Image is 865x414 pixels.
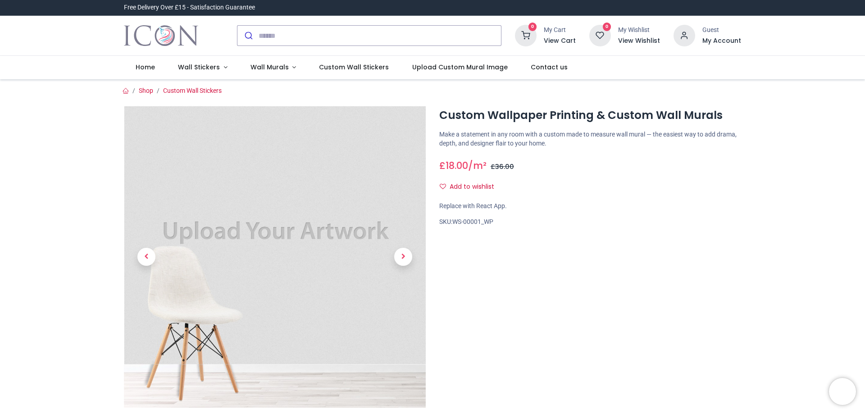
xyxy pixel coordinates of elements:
a: View Wishlist [618,36,660,45]
span: Wall Murals [250,63,289,72]
span: Next [394,248,412,266]
span: £ [439,159,468,172]
div: SKU: [439,218,741,227]
a: Custom Wall Stickers [163,87,222,94]
span: Wall Stickers [178,63,220,72]
span: 36.00 [495,162,514,171]
span: £ [491,162,514,171]
span: 18.00 [446,159,468,172]
iframe: Brevo live chat [829,378,856,405]
div: Free Delivery Over £15 - Satisfaction Guarantee [124,3,255,12]
a: Previous [124,151,169,363]
span: Custom Wall Stickers [319,63,389,72]
span: Upload Custom Mural Image [412,63,508,72]
a: View Cart [544,36,576,45]
sup: 0 [603,23,611,31]
a: Logo of Icon Wall Stickers [124,23,198,48]
a: My Account [702,36,741,45]
a: Next [381,151,426,363]
span: Home [136,63,155,72]
h1: Custom Wallpaper Printing & Custom Wall Murals [439,108,741,123]
a: 0 [589,32,611,39]
button: Submit [237,26,259,45]
img: Custom Wallpaper Printing & Custom Wall Murals [124,106,426,408]
div: Replace with React App. [439,202,741,211]
a: Wall Stickers [166,56,239,79]
button: Add to wishlistAdd to wishlist [439,179,502,195]
span: Previous [137,248,155,266]
sup: 0 [528,23,537,31]
div: My Wishlist [618,26,660,35]
span: Contact us [531,63,568,72]
a: 0 [515,32,537,39]
p: Make a statement in any room with a custom made to measure wall mural — the easiest way to add dr... [439,130,741,148]
div: My Cart [544,26,576,35]
iframe: Customer reviews powered by Trustpilot [552,3,741,12]
span: WS-00001_WP [452,218,493,225]
div: Guest [702,26,741,35]
a: Wall Murals [239,56,308,79]
img: Icon Wall Stickers [124,23,198,48]
i: Add to wishlist [440,183,446,190]
a: Shop [139,87,153,94]
span: /m² [468,159,487,172]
